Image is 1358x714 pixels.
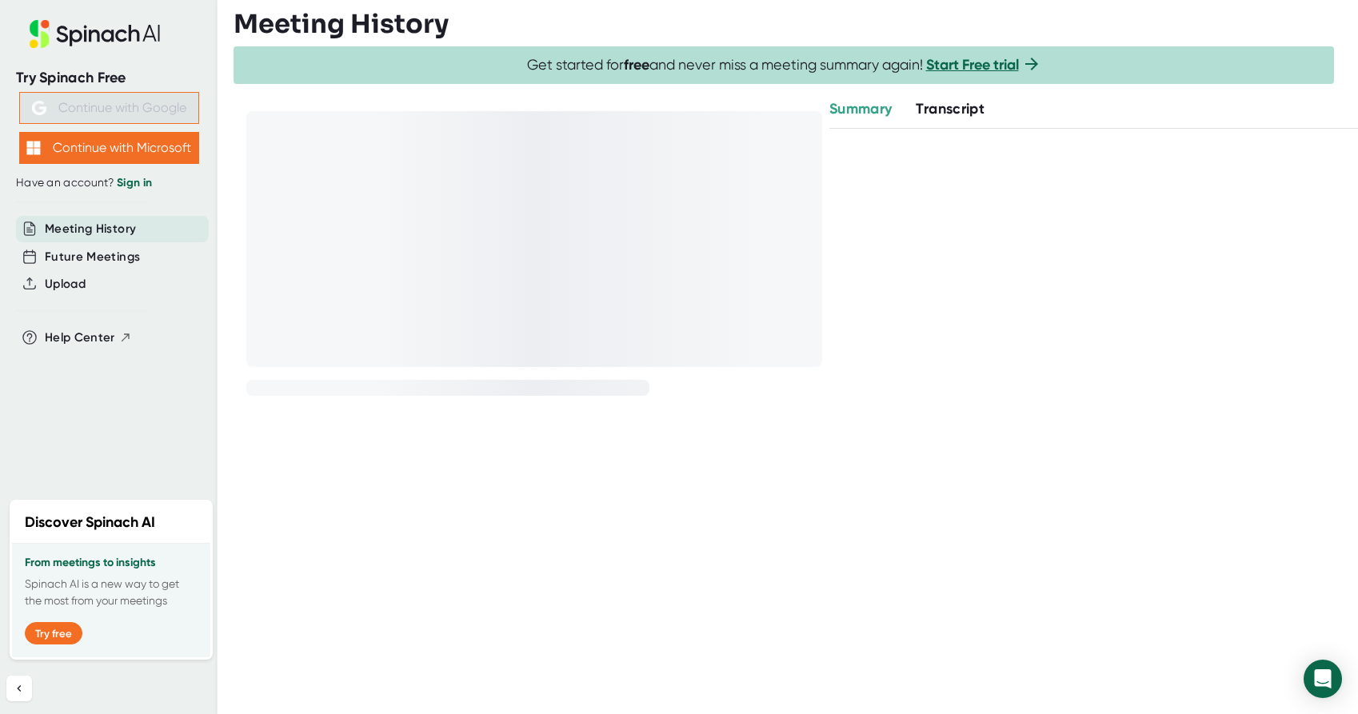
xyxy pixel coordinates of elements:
h3: Meeting History [234,9,449,39]
button: Continue with Microsoft [19,132,199,164]
img: Aehbyd4JwY73AAAAAElFTkSuQmCC [32,101,46,115]
button: Meeting History [45,220,136,238]
button: Continue with Google [19,92,199,124]
span: Help Center [45,329,115,347]
span: Summary [829,100,892,118]
a: Start Free trial [926,56,1019,74]
span: Get started for and never miss a meeting summary again! [527,56,1041,74]
div: Have an account? [16,176,202,190]
button: Try free [25,622,82,644]
div: Open Intercom Messenger [1304,660,1342,698]
button: Collapse sidebar [6,676,32,701]
b: free [624,56,649,74]
p: Spinach AI is a new way to get the most from your meetings [25,576,198,609]
a: Sign in [117,176,152,189]
button: Help Center [45,329,132,347]
h2: Discover Spinach AI [25,512,155,533]
div: Try Spinach Free [16,69,202,87]
span: Transcript [916,100,985,118]
button: Summary [829,98,892,120]
button: Future Meetings [45,248,140,266]
h3: From meetings to insights [25,556,198,569]
button: Transcript [916,98,985,120]
button: Upload [45,275,86,293]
